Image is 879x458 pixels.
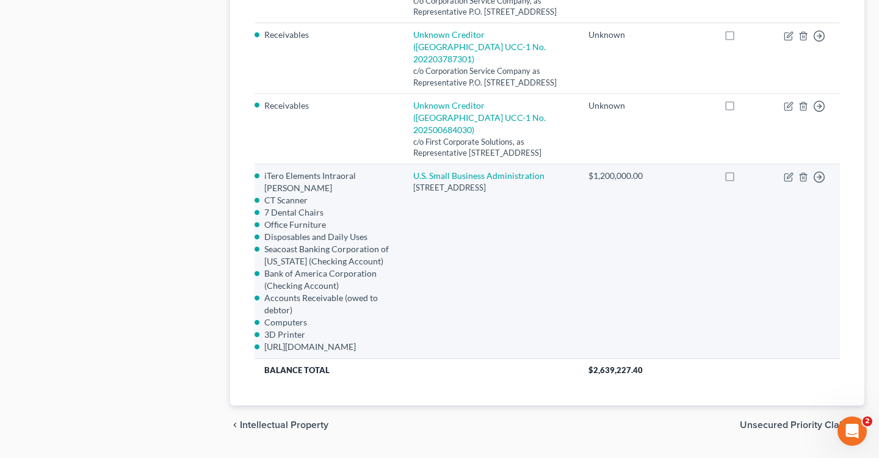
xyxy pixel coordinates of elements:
[413,136,569,159] div: c/o First Corporate Solutions, as Representative [STREET_ADDRESS]
[264,206,394,219] li: 7 Dental Chairs
[588,170,643,182] div: $1,200,000.00
[264,219,394,231] li: Office Furniture
[255,358,579,380] th: Balance Total
[264,243,394,267] li: Seacoast Banking Corporation of [US_STATE] (Checking Account)
[264,231,394,243] li: Disposables and Daily Uses
[264,29,394,41] li: Receivables
[413,65,569,88] div: c/o Corporation Service Company as Representative P.O. [STREET_ADDRESS]
[863,416,872,426] span: 2
[264,170,394,194] li: iTero Elements Intraoral [PERSON_NAME]
[264,292,394,316] li: Accounts Receivable (owed to debtor)
[413,182,569,194] div: [STREET_ADDRESS]
[413,170,544,181] a: U.S. Small Business Administration
[264,329,394,341] li: 3D Printer
[240,420,328,430] span: Intellectual Property
[264,316,394,329] li: Computers
[588,100,643,112] div: Unknown
[740,420,864,430] button: Unsecured Priority Claims chevron_right
[413,100,546,135] a: Unknown Creditor ([GEOGRAPHIC_DATA] UCC-1 No. 202500684030)
[413,29,546,64] a: Unknown Creditor ([GEOGRAPHIC_DATA] UCC-1 No. 202203787301)
[588,365,643,375] span: $2,639,227.40
[837,416,867,446] iframe: Intercom live chat
[588,29,643,41] div: Unknown
[230,420,240,430] i: chevron_left
[264,194,394,206] li: CT Scanner
[230,420,328,430] button: chevron_left Intellectual Property
[740,420,855,430] span: Unsecured Priority Claims
[264,100,394,112] li: Receivables
[264,341,394,353] li: [URL][DOMAIN_NAME]
[264,267,394,292] li: Bank of America Corporation (Checking Account)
